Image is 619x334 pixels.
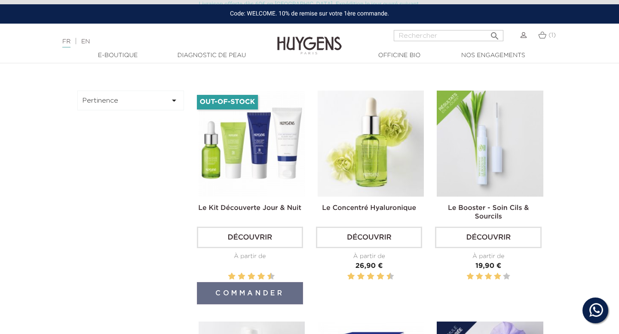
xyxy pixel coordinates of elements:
[355,263,383,270] span: 26,90 €
[385,271,386,282] label: 9
[475,263,501,270] span: 19,90 €
[503,271,510,282] label: 5
[197,252,303,261] div: À partir de
[236,271,238,282] label: 3
[75,51,161,60] a: E-Boutique
[485,271,492,282] label: 3
[266,271,267,282] label: 9
[355,271,357,282] label: 3
[359,271,363,282] label: 4
[549,32,556,38] span: (1)
[256,271,257,282] label: 7
[77,91,184,110] button: Pertinence
[316,252,422,261] div: À partir de
[316,227,422,248] a: Découvrir
[476,271,483,282] label: 2
[435,252,541,261] div: À partir de
[448,205,529,220] a: Le Booster - Soin Cils & Sourcils
[169,95,179,106] i: 
[197,95,258,109] li: Out-of-Stock
[467,271,474,282] label: 1
[346,271,347,282] label: 1
[62,39,70,48] a: FR
[81,39,90,45] a: EN
[58,36,251,47] div: |
[450,51,536,60] a: Nos engagements
[356,51,442,60] a: Officine Bio
[378,271,383,282] label: 8
[169,51,254,60] a: Diagnostic de peau
[277,23,342,56] img: Huygens
[435,227,541,248] a: Découvrir
[318,91,424,197] img: Le Concentré Hyaluronique
[322,205,416,212] a: Le Concentré Hyaluronique
[269,271,273,282] label: 10
[197,227,303,248] a: Découvrir
[246,271,247,282] label: 5
[538,32,556,39] a: (1)
[368,271,373,282] label: 6
[394,30,503,41] input: Rechercher
[494,271,501,282] label: 4
[437,91,543,197] img: Le Booster - Soin Cils & Sourcils
[490,28,500,39] i: 
[198,205,301,212] a: Le Kit Découverte Jour & Nuit
[259,271,264,282] label: 8
[239,271,244,282] label: 4
[227,271,228,282] label: 1
[349,271,353,282] label: 2
[365,271,367,282] label: 5
[197,282,303,304] button: Commander
[249,271,254,282] label: 6
[487,27,503,39] button: 
[388,271,392,282] label: 10
[375,271,377,282] label: 7
[230,271,234,282] label: 2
